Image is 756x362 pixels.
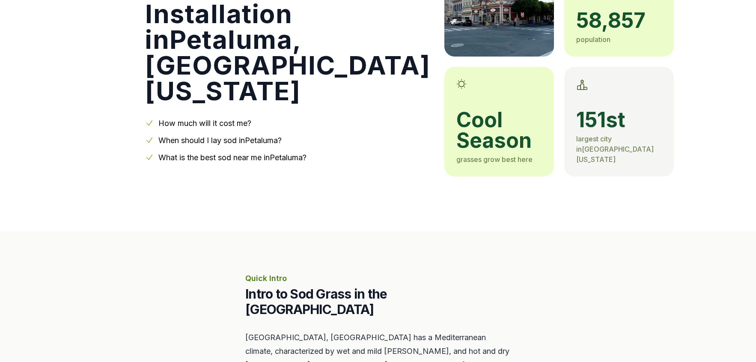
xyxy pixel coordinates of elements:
[576,10,662,31] span: 58,857
[456,110,542,151] span: cool season
[158,153,307,162] a: What is the best sod near me inPetaluma?
[576,135,654,164] span: largest city in [GEOGRAPHIC_DATA][US_STATE]
[158,136,282,145] a: When should I lay sod inPetaluma?
[576,110,662,130] span: 151st
[456,155,533,164] span: grasses grow best here
[158,119,251,128] a: How much will it cost me?
[245,272,511,284] p: Quick Intro
[576,35,610,44] span: population
[245,286,511,317] h2: Intro to Sod Grass in the [GEOGRAPHIC_DATA]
